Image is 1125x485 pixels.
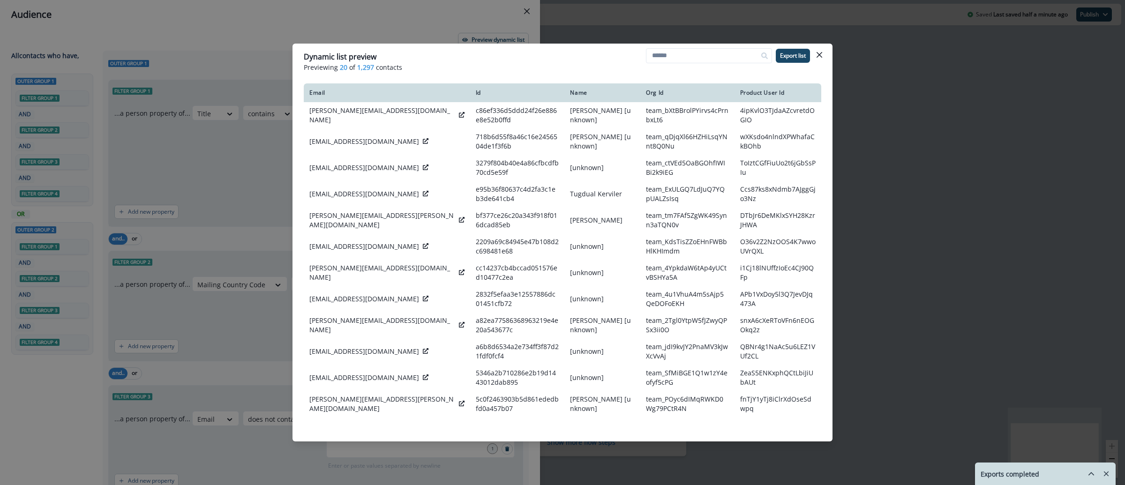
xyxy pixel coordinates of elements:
td: a82ea77586368963219e4e20a543677c [470,312,565,338]
td: team_4YpkdaW6tAp4yUCtvBSHYa5A [640,260,734,286]
p: [EMAIL_ADDRESS][DOMAIN_NAME] [309,373,419,382]
td: e95b36f80637c4d2fa3c1eb3de641cb4 [470,181,565,207]
td: wXKsdo4nlndXPWhafaCkBOhb [735,128,821,155]
p: [EMAIL_ADDRESS][DOMAIN_NAME] [309,294,419,304]
div: Product User Id [740,89,816,97]
td: team_ExULGQ7LdJuQ7YQpUALZsIsq [640,181,734,207]
td: c86ef336d5ddd24f26e886e8e52b0ffd [470,102,565,128]
td: team_tm7FAf5ZgWK49Synn3aTQN0v [640,207,734,233]
p: [PERSON_NAME][EMAIL_ADDRESS][DOMAIN_NAME] [309,106,455,125]
p: Dynamic list preview [304,51,376,62]
td: fnTjY1yTj8iClrXdOseSdwpq [735,391,821,417]
td: team_POyc6dIMqRWKD0Wg79PCtR4N [640,391,734,417]
td: team_ctVEd5OaBGOhfIWIBi2k9iEG [640,155,734,181]
button: Remove-exports [1099,467,1114,481]
span: 1,297 [357,62,374,72]
div: Org Id [646,89,728,97]
td: 5c0f2463903b5d861ededbfd0a457b07 [470,391,565,417]
td: [unknown] [564,155,640,181]
td: Tugdual Kerviler [564,181,640,207]
td: 718b6d55f8a46c16e2456504de1f3f6b [470,128,565,155]
p: [EMAIL_ADDRESS][DOMAIN_NAME] [309,163,419,172]
td: [PERSON_NAME] [unknown] [564,312,640,338]
p: [EMAIL_ADDRESS][DOMAIN_NAME] [309,137,419,146]
td: 2209a69c84945e47b108d2c698481e68 [470,233,565,260]
td: [unknown] [564,338,640,365]
td: team_qDjqXl66HZHiLsqYNnt8Q0Nu [640,128,734,155]
td: [PERSON_NAME] [564,207,640,233]
button: hide-exports [1076,463,1095,485]
td: team_4u1VhuA4m5sAjp5QeDOFoEKH [640,286,734,312]
p: [PERSON_NAME][EMAIL_ADDRESS][DOMAIN_NAME] [309,263,455,282]
td: [PERSON_NAME] [unknown] [564,391,640,417]
td: APb1VxDoy5l3Q7JevDJq473A [735,286,821,312]
td: snxA6cXeRToVFn6nEOGOkq2z [735,312,821,338]
td: [unknown] [564,260,640,286]
td: 5346a2b710286e2b19d1443012dab895 [470,365,565,391]
td: ZeaS5ENKxphQCtLbiJiUbAUt [735,365,821,391]
div: Id [476,89,559,97]
p: [PERSON_NAME][EMAIL_ADDRESS][PERSON_NAME][DOMAIN_NAME] [309,211,455,230]
button: hide-exports [1084,467,1099,481]
td: [PERSON_NAME] [unknown] [564,128,640,155]
td: [PERSON_NAME] [unknown] [564,417,640,443]
td: team_jdI9kvJY2PnaMV3kJwXcVvAj [640,338,734,365]
td: 3279f804b40e4a86cfbcdfb70cd5e59f [470,155,565,181]
td: cc14237cb4bccad051576ed10477c2ea [470,260,565,286]
p: [PERSON_NAME][EMAIL_ADDRESS][DOMAIN_NAME] [309,316,455,335]
td: O36v2Z2NzOOS4K7wwoUVrQXL [735,233,821,260]
td: i1Cj18lNUffzIoEc4CJ90QFp [735,260,821,286]
p: [EMAIL_ADDRESS][DOMAIN_NAME] [309,242,419,251]
p: [PERSON_NAME][EMAIL_ADDRESS][PERSON_NAME][DOMAIN_NAME] [309,395,455,413]
td: [unknown] [564,233,640,260]
div: Email [309,89,465,97]
p: Export list [780,52,806,59]
span: 20 [340,62,347,72]
td: [PERSON_NAME] [unknown] [564,102,640,128]
td: ToIztCGfFiuUo2t6jGbSsPIu [735,155,821,181]
td: QBNr4g1NaAc5u6LEZ1VUf2CL [735,338,821,365]
td: team_SfMiBGE1Q1w1zY4eofyf5cPG [640,365,734,391]
td: Ccs87ks8xNdmb7AJggGjo3Nz [735,181,821,207]
td: 2832f5efaa3e12557886dc01451cfb72 [470,286,565,312]
button: Export list [776,49,810,63]
td: 342cac2c0672f7257c70504fb012596c [470,417,565,443]
td: bf377ce26c20a343f918f016dcad85eb [470,207,565,233]
p: Previewing of contacts [304,62,821,72]
p: [EMAIL_ADDRESS][DOMAIN_NAME] [309,347,419,356]
button: Close [812,47,827,62]
td: a6b8d6534a2e734ff3f87d21fdf0fcf4 [470,338,565,365]
td: team_bXtBBrolPYirvs4cPrnbxLt6 [640,102,734,128]
p: Exports completed [981,469,1039,479]
td: team_KdsTisZZoEHnFWBbHlKHImdm [640,233,734,260]
td: 4ipKvlO3TJdaAZcvretdOGIO [735,102,821,128]
div: Name [570,89,635,97]
td: BODibp0AbxwxRFYY53WMxYEv [735,417,821,443]
p: [EMAIL_ADDRESS][DOMAIN_NAME] [309,189,419,199]
td: [unknown] [564,286,640,312]
td: DTbJr6DeMKlxSYH28KzrJHWA [735,207,821,233]
td: [unknown] [564,365,640,391]
td: team_2Tgl0YtpW5fJZwyQPSx3ii0O [640,312,734,338]
td: team_wv7fxZtVZcUrRjXrSf1Mz0r1 [640,417,734,443]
